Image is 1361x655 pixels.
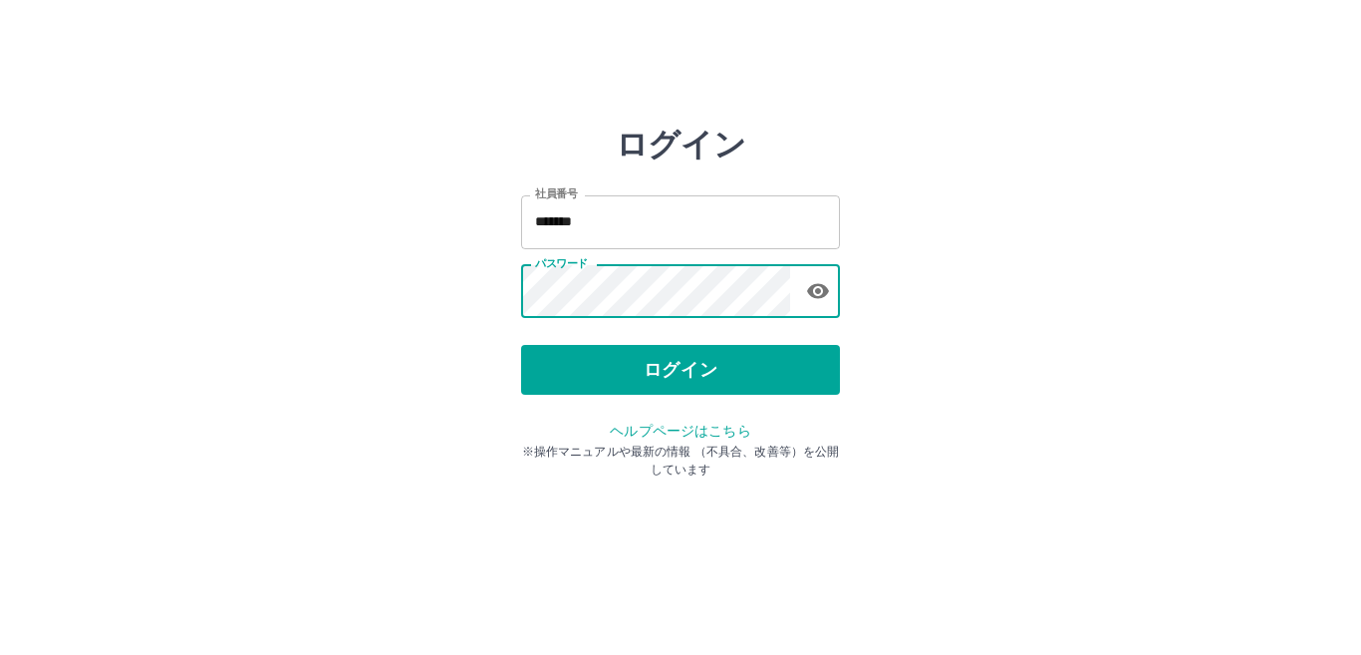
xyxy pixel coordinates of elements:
[535,256,588,271] label: パスワード
[616,126,746,164] h2: ログイン
[521,345,840,395] button: ログイン
[610,423,750,439] a: ヘルプページはこちら
[535,186,577,201] label: 社員番号
[521,443,840,479] p: ※操作マニュアルや最新の情報 （不具合、改善等）を公開しています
